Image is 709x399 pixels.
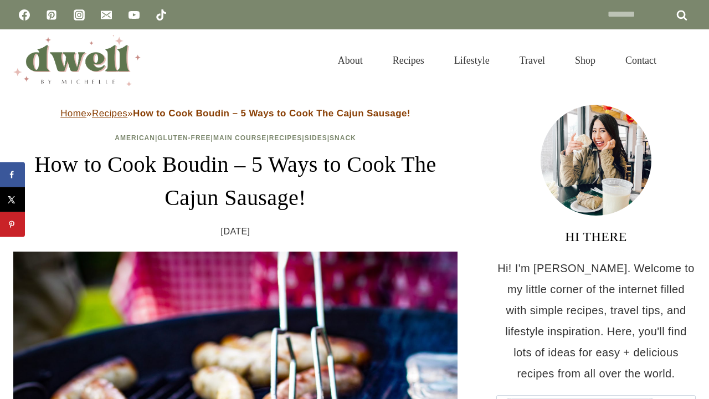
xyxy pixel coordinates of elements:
[115,134,356,142] span: | | | | |
[92,108,127,119] a: Recipes
[13,4,35,26] a: Facebook
[269,134,302,142] a: Recipes
[505,41,560,80] a: Travel
[68,4,90,26] a: Instagram
[221,223,250,240] time: [DATE]
[496,258,696,384] p: Hi! I'm [PERSON_NAME]. Welcome to my little corner of the internet filled with simple recipes, tr...
[610,41,671,80] a: Contact
[330,134,356,142] a: Snack
[60,108,86,119] a: Home
[323,41,671,80] nav: Primary Navigation
[378,41,439,80] a: Recipes
[123,4,145,26] a: YouTube
[150,4,172,26] a: TikTok
[133,108,410,119] strong: How to Cook Boudin – 5 Ways to Cook The Cajun Sausage!
[439,41,505,80] a: Lifestyle
[496,227,696,247] h3: HI THERE
[40,4,63,26] a: Pinterest
[60,108,410,119] span: » »
[213,134,266,142] a: Main Course
[115,134,155,142] a: American
[95,4,117,26] a: Email
[13,35,141,86] img: DWELL by michelle
[677,51,696,70] button: View Search Form
[560,41,610,80] a: Shop
[305,134,327,142] a: Sides
[13,148,458,214] h1: How to Cook Boudin – 5 Ways to Cook The Cajun Sausage!
[323,41,378,80] a: About
[157,134,210,142] a: Gluten-Free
